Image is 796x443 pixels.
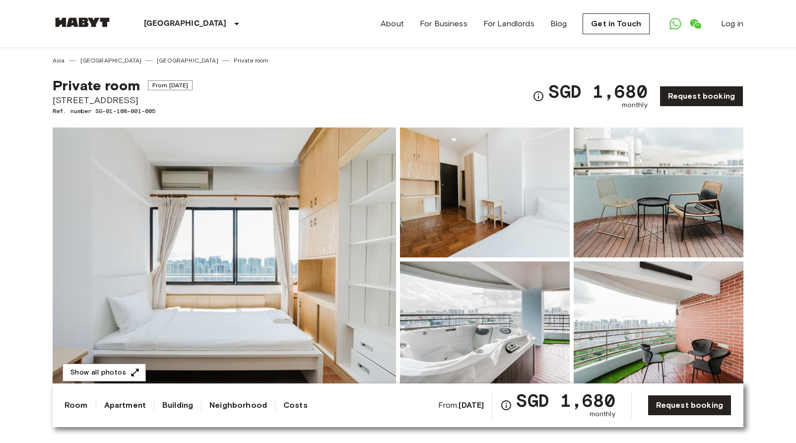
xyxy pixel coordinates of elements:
a: About [381,18,404,30]
span: SGD 1,680 [516,391,615,409]
img: Marketing picture of unit SG-01-108-001-005 [53,127,396,391]
b: [DATE] [459,400,484,410]
a: [GEOGRAPHIC_DATA] [80,56,142,65]
span: SGD 1,680 [548,82,647,100]
span: monthly [590,409,615,419]
a: Open WeChat [685,14,705,34]
span: From [DATE] [148,80,193,90]
a: Neighborhood [209,399,267,411]
a: For Business [420,18,467,30]
a: For Landlords [483,18,534,30]
a: [GEOGRAPHIC_DATA] [157,56,218,65]
button: Show all photos [63,364,146,382]
span: [STREET_ADDRESS] [53,94,193,107]
a: Asia [53,56,65,65]
a: Private room [234,56,269,65]
span: From: [438,400,484,411]
span: monthly [622,100,648,110]
img: Picture of unit SG-01-108-001-005 [400,261,570,391]
a: Apartment [104,399,146,411]
img: Picture of unit SG-01-108-001-005 [400,127,570,257]
a: Log in [721,18,743,30]
a: Get in Touch [583,13,650,34]
a: Blog [550,18,567,30]
img: Picture of unit SG-01-108-001-005 [574,127,743,257]
img: Picture of unit SG-01-108-001-005 [574,261,743,391]
a: Request booking [648,395,731,416]
a: Room [65,399,88,411]
svg: Check cost overview for full price breakdown. Please note that discounts apply to new joiners onl... [532,90,544,102]
a: Building [162,399,193,411]
a: Costs [283,399,308,411]
p: [GEOGRAPHIC_DATA] [144,18,227,30]
a: Open WhatsApp [665,14,685,34]
span: Private room [53,77,140,94]
a: Request booking [660,86,743,107]
span: Ref. number SG-01-108-001-005 [53,107,193,116]
img: Habyt [53,17,112,27]
svg: Check cost overview for full price breakdown. Please note that discounts apply to new joiners onl... [500,399,512,411]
